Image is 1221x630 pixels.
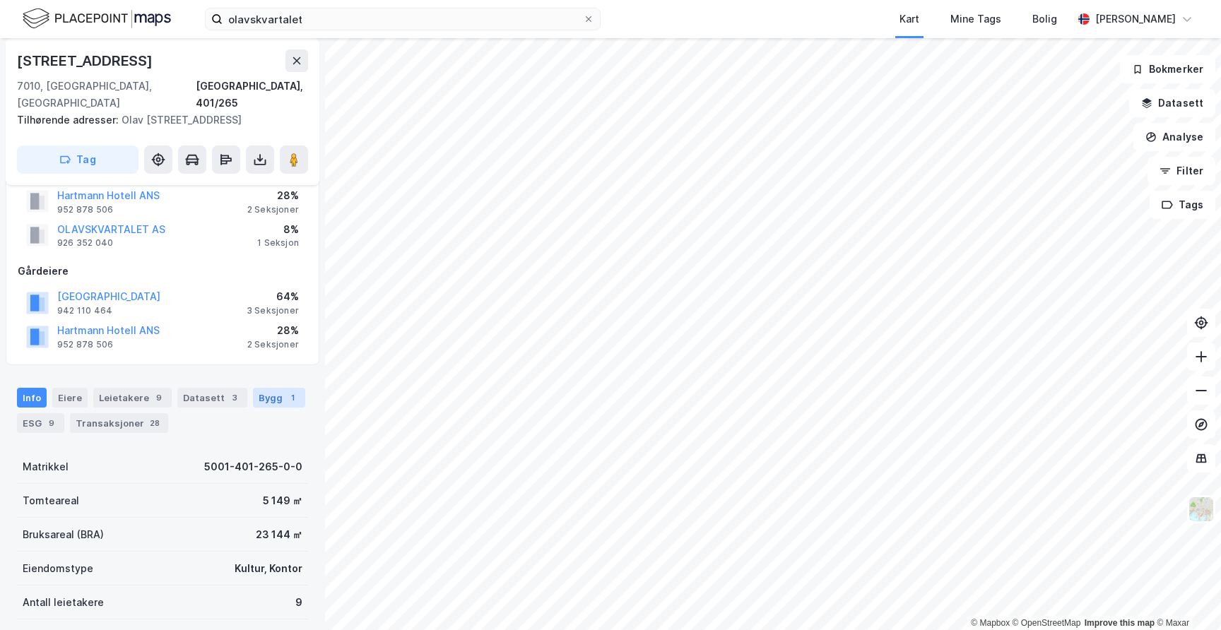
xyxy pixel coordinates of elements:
[1129,89,1215,117] button: Datasett
[93,388,172,408] div: Leietakere
[263,492,302,509] div: 5 149 ㎡
[1150,562,1221,630] div: Kontrollprogram for chat
[70,413,168,433] div: Transaksjoner
[204,458,302,475] div: 5001-401-265-0-0
[971,618,1010,628] a: Mapbox
[18,263,307,280] div: Gårdeiere
[147,416,163,430] div: 28
[196,78,308,112] div: [GEOGRAPHIC_DATA], 401/265
[228,391,242,405] div: 3
[1188,496,1215,523] img: Z
[57,339,113,350] div: 952 878 506
[45,416,59,430] div: 9
[247,204,299,215] div: 2 Seksjoner
[1133,123,1215,151] button: Analyse
[23,526,104,543] div: Bruksareal (BRA)
[23,594,104,611] div: Antall leietakere
[57,305,112,316] div: 942 110 464
[223,8,583,30] input: Søk på adresse, matrikkel, gårdeiere, leietakere eller personer
[295,594,302,611] div: 9
[23,492,79,509] div: Tomteareal
[1148,157,1215,185] button: Filter
[1095,11,1176,28] div: [PERSON_NAME]
[235,560,302,577] div: Kultur, Kontor
[256,526,302,543] div: 23 144 ㎡
[1120,55,1215,83] button: Bokmerker
[253,388,305,408] div: Bygg
[17,388,47,408] div: Info
[152,391,166,405] div: 9
[57,204,113,215] div: 952 878 506
[57,237,113,249] div: 926 352 040
[23,458,69,475] div: Matrikkel
[899,11,919,28] div: Kart
[17,49,155,72] div: [STREET_ADDRESS]
[247,305,299,316] div: 3 Seksjoner
[950,11,1001,28] div: Mine Tags
[247,288,299,305] div: 64%
[247,187,299,204] div: 28%
[247,322,299,339] div: 28%
[17,78,196,112] div: 7010, [GEOGRAPHIC_DATA], [GEOGRAPHIC_DATA]
[285,391,300,405] div: 1
[247,339,299,350] div: 2 Seksjoner
[1013,618,1081,628] a: OpenStreetMap
[1085,618,1155,628] a: Improve this map
[17,413,64,433] div: ESG
[23,6,171,31] img: logo.f888ab2527a4732fd821a326f86c7f29.svg
[1150,191,1215,219] button: Tags
[17,112,297,129] div: Olav [STREET_ADDRESS]
[257,237,299,249] div: 1 Seksjon
[257,221,299,238] div: 8%
[1150,562,1221,630] iframe: Chat Widget
[23,560,93,577] div: Eiendomstype
[17,145,138,174] button: Tag
[177,388,247,408] div: Datasett
[1032,11,1057,28] div: Bolig
[17,114,122,126] span: Tilhørende adresser:
[52,388,88,408] div: Eiere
